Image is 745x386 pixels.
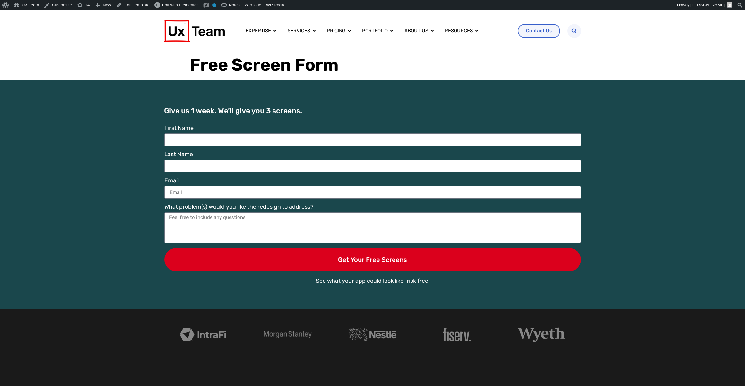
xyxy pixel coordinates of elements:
label: What problem(s) would you like the redesign to address? [164,204,314,212]
iframe: Chat Widget [713,355,745,386]
label: Last Name [164,151,193,160]
a: Portfolio [362,27,388,35]
label: First Name [164,125,194,133]
button: Get Your Free Screens [164,248,581,271]
span: Edit with Elementor [162,3,198,7]
span: [PERSON_NAME] [690,3,725,7]
div: Menu Toggle [240,25,513,37]
form: New Form [164,125,581,276]
img: fiserv [443,328,471,342]
a: About us [404,27,428,35]
span: Get Your Free Screens [338,256,407,263]
img: UX Team Logo [164,20,225,42]
a: Services [288,27,310,35]
div: Search [567,24,581,38]
span: Contact Us [526,29,552,33]
div: No index [212,3,216,7]
h1: Free Screen Form [190,54,556,75]
img: Nestle [349,328,396,341]
img: Wyeth [518,327,565,342]
p: See what your app could look like–risk free! [164,277,581,285]
a: Contact Us [518,24,560,38]
a: Pricing [327,27,345,35]
a: Expertise [246,27,271,35]
nav: Menu [240,25,513,37]
img: Intrafi [180,328,227,341]
h3: Give us 1 week. We’ll give you 3 screens. [164,107,581,114]
img: Morgan Stanley [264,331,312,338]
label: Email [164,178,179,186]
input: Email [164,186,581,199]
a: Resources [445,27,473,35]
